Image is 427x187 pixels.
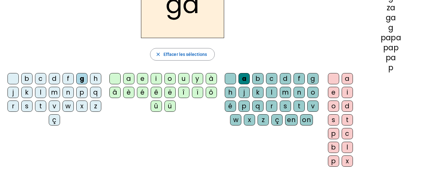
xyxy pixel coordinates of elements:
div: b [328,142,339,153]
div: ë [164,87,176,98]
div: e [137,73,148,84]
div: z [90,101,101,112]
div: î [178,87,189,98]
div: s [21,101,33,112]
span: Effacer les sélections [163,51,207,58]
div: t [342,114,353,125]
div: q [252,101,264,112]
div: t [35,101,46,112]
div: è [123,87,134,98]
div: x [76,101,88,112]
div: k [21,87,33,98]
div: a [123,73,134,84]
div: d [342,101,353,112]
div: c [266,73,277,84]
div: s [280,101,291,112]
div: i [342,87,353,98]
div: en [285,114,298,125]
div: w [63,101,74,112]
button: Effacer les sélections [150,48,215,61]
div: i [151,73,162,84]
div: g [76,73,88,84]
div: ü [164,101,176,112]
div: l [35,87,46,98]
div: s [328,114,339,125]
div: ç [271,114,283,125]
div: t [294,101,305,112]
div: m [49,87,60,98]
div: z [258,114,269,125]
div: ga [365,14,417,22]
div: pap [365,44,417,52]
div: a [342,73,353,84]
div: papa [365,34,417,42]
div: ô [206,87,217,98]
div: b [21,73,33,84]
div: d [49,73,60,84]
div: r [266,101,277,112]
div: c [342,128,353,139]
div: d [280,73,291,84]
div: à [206,73,217,84]
div: p [76,87,88,98]
div: b [252,73,264,84]
div: y [192,73,203,84]
div: h [90,73,101,84]
div: j [8,87,19,98]
div: o [164,73,176,84]
div: a [239,73,250,84]
div: w [230,114,241,125]
div: g [365,24,417,32]
div: û [151,101,162,112]
div: q [90,87,101,98]
div: h [225,87,236,98]
div: c [35,73,46,84]
div: u [178,73,189,84]
div: p [328,128,339,139]
div: k [252,87,264,98]
div: ç [49,114,60,125]
div: x [244,114,255,125]
div: on [300,114,313,125]
div: o [307,87,319,98]
div: l [342,142,353,153]
div: x [342,155,353,167]
div: â [109,87,121,98]
div: g [307,73,319,84]
div: pa [365,54,417,62]
div: f [63,73,74,84]
div: p [328,155,339,167]
div: é [225,101,236,112]
div: r [8,101,19,112]
div: p [239,101,250,112]
div: l [266,87,277,98]
div: m [280,87,291,98]
div: n [294,87,305,98]
div: n [63,87,74,98]
div: e [328,87,339,98]
div: p [365,64,417,71]
div: v [49,101,60,112]
mat-icon: close [155,52,161,57]
div: ê [151,87,162,98]
div: f [294,73,305,84]
div: v [307,101,319,112]
div: é [137,87,148,98]
div: za [365,4,417,12]
div: j [239,87,250,98]
div: o [328,101,339,112]
div: ï [192,87,203,98]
